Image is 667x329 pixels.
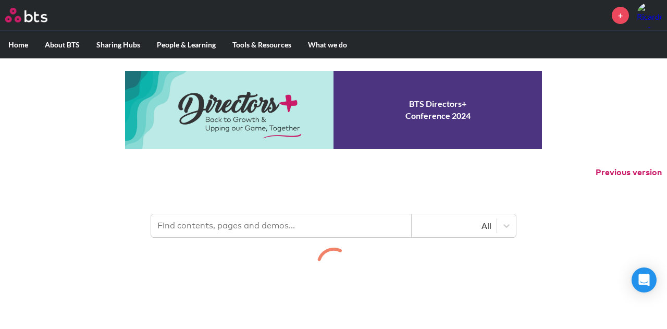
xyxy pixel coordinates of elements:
[637,3,662,28] a: Profile
[5,8,47,22] img: BTS Logo
[417,220,491,231] div: All
[632,267,657,293] div: Open Intercom Messenger
[596,167,662,178] button: Previous version
[149,31,224,58] label: People & Learning
[5,8,67,22] a: Go home
[88,31,149,58] label: Sharing Hubs
[637,3,662,28] img: Ricardo Eisenmann
[125,71,542,149] a: Conference 2024
[36,31,88,58] label: About BTS
[300,31,355,58] label: What we do
[612,7,629,24] a: +
[151,214,412,237] input: Find contents, pages and demos...
[224,31,300,58] label: Tools & Resources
